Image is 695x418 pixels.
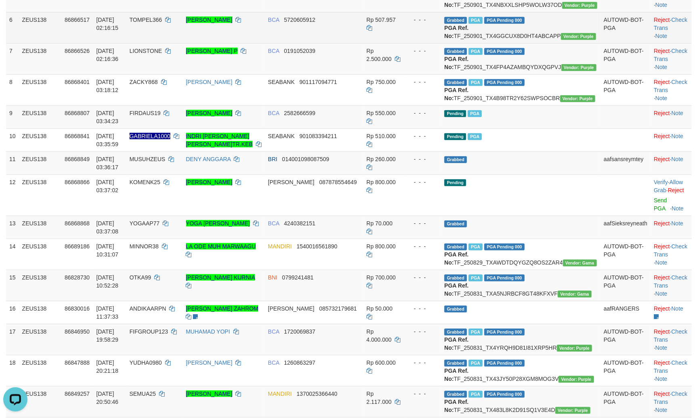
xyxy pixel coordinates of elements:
[186,156,231,162] a: DENY ANGGARA
[484,17,525,24] span: PGA Pending
[484,275,525,281] span: PGA Pending
[19,128,61,151] td: ZEUS138
[130,274,151,281] span: OTKA99
[65,133,90,139] span: 86868841
[19,105,61,128] td: ZEUS138
[19,216,61,239] td: ZEUS138
[651,239,692,270] td: · ·
[268,79,295,85] span: SEABANK
[407,178,438,186] div: - - -
[654,133,670,139] a: Reject
[3,3,27,27] button: Open LiveChat chat widget
[444,391,467,398] span: Grabbed
[366,79,396,85] span: Rp 750.000
[130,179,160,185] span: KOMENK25
[284,17,316,23] span: Copy 5720605912 to clipboard
[469,275,483,281] span: Marked by aafsreyleap
[65,305,90,312] span: 86830016
[444,251,469,266] b: PGA Ref. No:
[444,110,466,117] span: Pending
[96,17,119,31] span: [DATE] 02:16:15
[441,239,601,270] td: TF_250829_TXAWDTDQYGZQ8OS2ZAR4
[655,33,668,39] a: Note
[186,17,232,23] a: [PERSON_NAME]
[299,133,337,139] span: Copy 901083394211 to clipboard
[284,328,316,335] span: Copy 1720069837 to clipboard
[651,74,692,105] td: · ·
[407,219,438,227] div: - - -
[655,344,668,351] a: Note
[6,43,19,74] td: 7
[444,399,469,413] b: PGA Ref. No:
[65,359,90,366] span: 86847888
[186,391,232,397] a: [PERSON_NAME]
[19,239,61,270] td: ZEUS138
[6,128,19,151] td: 10
[444,221,467,227] span: Grabbed
[366,220,393,227] span: Rp 70.000
[186,79,232,85] a: [PERSON_NAME]
[6,270,19,301] td: 15
[6,105,19,128] td: 9
[441,12,601,43] td: TF_250901_TX4GGCUX8D0HT4ABCAPP
[407,242,438,250] div: - - -
[282,274,314,281] span: Copy 0799241481 to clipboard
[651,355,692,386] td: · ·
[96,243,119,258] span: [DATE] 10:31:07
[654,179,683,193] span: ·
[484,48,525,55] span: PGA Pending
[6,12,19,43] td: 6
[268,17,279,23] span: BCA
[65,48,90,54] span: 86866526
[6,324,19,355] td: 17
[407,305,438,313] div: - - -
[19,12,61,43] td: ZEUS138
[96,156,119,170] span: [DATE] 03:36:17
[654,17,687,31] a: Check Trans
[186,359,232,366] a: [PERSON_NAME]
[672,305,684,312] a: Note
[130,48,162,54] span: LIONSTONE
[561,64,597,71] span: Vendor URL: https://trx4.1velocity.biz
[65,391,90,397] span: 86849257
[672,156,684,162] a: Note
[651,174,692,216] td: · ·
[19,43,61,74] td: ZEUS138
[366,328,391,343] span: Rp 4.000.000
[484,391,525,398] span: PGA Pending
[65,79,90,85] span: 86868401
[130,110,161,116] span: FIRDAUS19
[672,110,684,116] a: Note
[65,110,90,116] span: 86868807
[654,391,670,397] a: Reject
[654,179,683,193] a: Allow Grab
[65,243,90,250] span: 86689186
[186,274,255,281] a: [PERSON_NAME] KURNIA
[299,79,337,85] span: Copy 901117094771 to clipboard
[284,48,316,54] span: Copy 0191052039 to clipboard
[555,407,590,414] span: Vendor URL: https://trx4.1velocity.biz
[19,74,61,105] td: ZEUS138
[444,275,467,281] span: Grabbed
[651,324,692,355] td: · ·
[557,345,592,352] span: Vendor URL: https://trx4.1velocity.biz
[130,133,170,139] span: Nama rekening ada tanda titik/strip, harap diedit
[441,324,601,355] td: TF_250831_TX4YRQH9D81I81XRP5HR
[601,301,651,324] td: aafRANGERS
[469,48,483,55] span: Marked by aafpengsreynich
[558,291,592,298] span: Vendor URL: https://trx31.1velocity.biz
[96,274,119,289] span: [DATE] 10:52:28
[366,17,396,23] span: Rp 507.957
[654,79,687,93] a: Check Trans
[65,328,90,335] span: 86846950
[654,220,670,227] a: Reject
[96,328,119,343] span: [DATE] 19:58:29
[444,17,467,24] span: Grabbed
[319,179,357,185] span: Copy 087878554649 to clipboard
[268,220,279,227] span: BCA
[654,110,670,116] a: Reject
[268,305,314,312] span: [PERSON_NAME]
[601,74,651,105] td: AUTOWD-BOT-PGA
[186,305,259,312] a: [PERSON_NAME] ZAHROM
[444,336,469,351] b: PGA Ref. No:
